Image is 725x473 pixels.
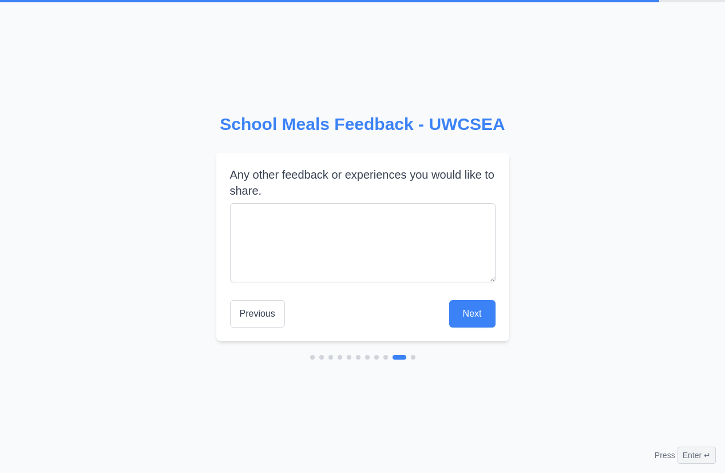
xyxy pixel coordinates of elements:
h2: School Meals Feedback - UWCSEA [216,114,509,135]
button: Next [449,300,496,328]
label: Any other feedback or experiences you would like to share. [230,167,496,199]
span: Enter ↵ [678,447,716,464]
button: Previous [230,300,285,328]
div: Press [655,447,716,464]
